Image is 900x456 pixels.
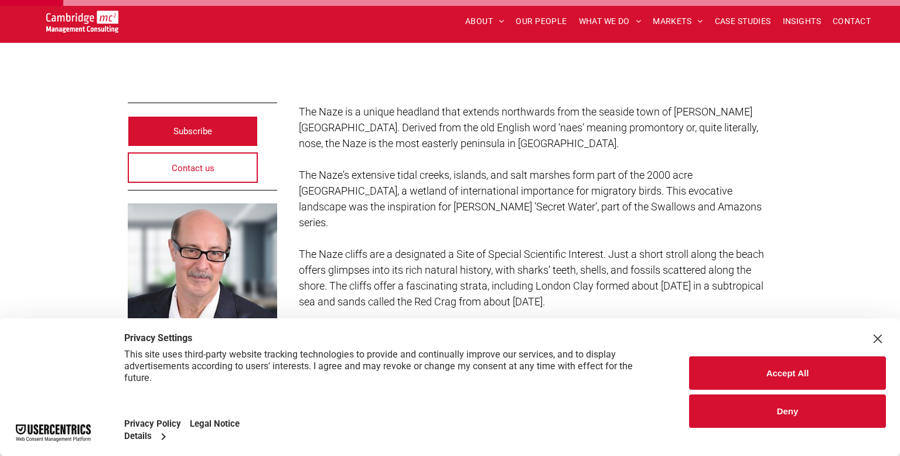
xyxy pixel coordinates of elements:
[510,12,572,30] a: OUR PEOPLE
[299,106,758,149] span: The Naze is a unique headland that extends northwards from the seaside town of [PERSON_NAME][GEOG...
[827,12,877,30] a: CONTACT
[128,152,258,183] a: Contact us
[299,248,764,308] span: The Naze cliffs are a designated a Site of Special Scientific Interest. Just a short stroll along...
[46,12,118,25] a: Your Business Transformed | Cambridge Management Consulting
[172,154,214,183] span: Contact us
[173,117,212,146] span: Subscribe
[46,11,118,33] img: Go to Homepage
[777,12,827,30] a: INSIGHTS
[573,12,647,30] a: WHAT WE DO
[128,116,258,147] a: Subscribe
[128,203,277,353] a: Simon Jones
[459,12,510,30] a: ABOUT
[299,169,762,229] span: The Naze's extensive tidal creeks, islands, and salt marshes form part of the 2000 acre [GEOGRAPH...
[647,12,708,30] a: MARKETS
[709,12,777,30] a: CASE STUDIES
